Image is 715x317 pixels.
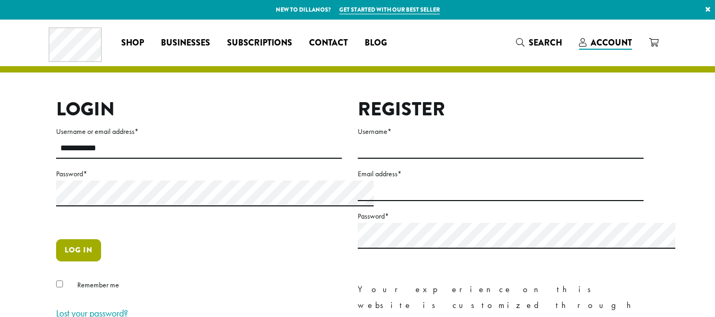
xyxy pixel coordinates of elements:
label: Username or email address [56,125,342,138]
label: Password [56,167,342,180]
button: Log in [56,239,101,261]
h2: Login [56,98,342,121]
span: Contact [309,37,348,50]
h2: Register [358,98,644,121]
span: Remember me [77,280,119,289]
span: Blog [365,37,387,50]
span: Account [591,37,632,49]
label: Email address [358,167,644,180]
span: Businesses [161,37,210,50]
label: Password [358,210,644,223]
span: Subscriptions [227,37,292,50]
a: Get started with our best seller [339,5,440,14]
a: Shop [113,34,152,51]
span: Shop [121,37,144,50]
span: Search [529,37,562,49]
a: Search [508,34,571,51]
label: Username [358,125,644,138]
